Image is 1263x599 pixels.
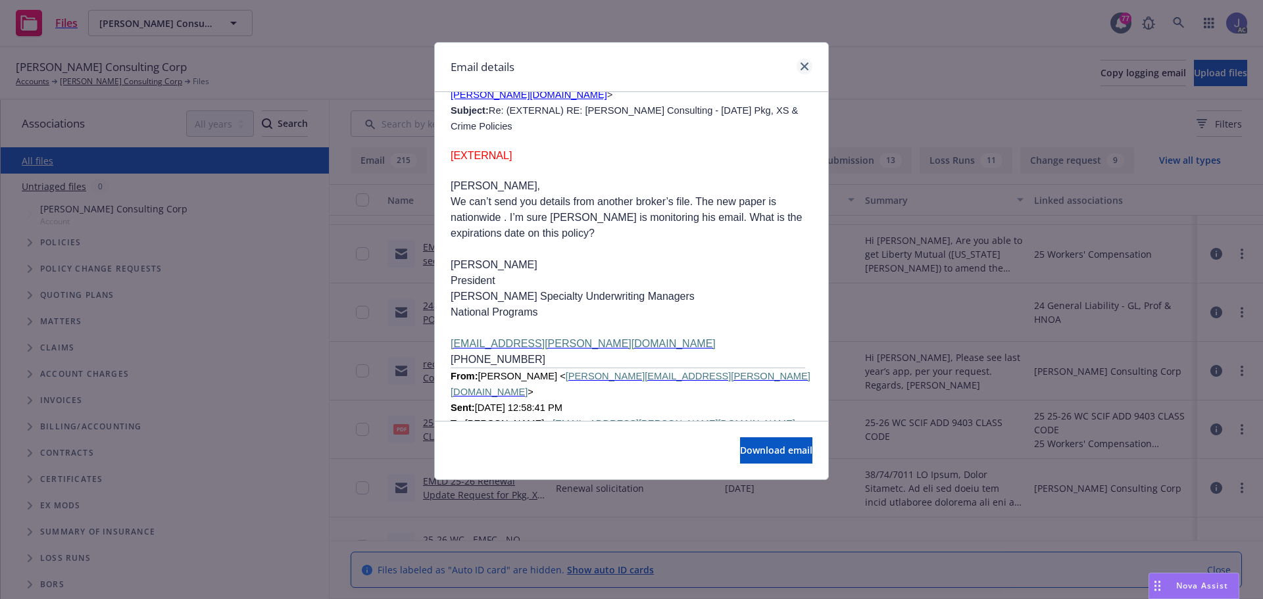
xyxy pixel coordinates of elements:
[451,105,489,116] b: Subject:
[451,150,512,161] span: [EXTERNAL]
[451,352,812,368] p: [PHONE_NUMBER]
[1149,573,1239,599] button: Nova Assist
[451,59,514,76] h1: Email details
[478,371,566,381] span: [PERSON_NAME] <
[553,418,795,429] a: [EMAIL_ADDRESS][PERSON_NAME][DOMAIN_NAME]
[451,370,810,397] a: [PERSON_NAME][EMAIL_ADDRESS][PERSON_NAME][DOMAIN_NAME]
[740,437,812,464] button: Download email
[451,387,562,429] span: > [DATE] 12:58:41 PM [PERSON_NAME] <
[451,89,798,132] span: > Re: (EXTERNAL) RE: [PERSON_NAME] Consulting - [DATE] Pkg, XS & Crime Policies
[451,338,716,349] a: [EMAIL_ADDRESS][PERSON_NAME][DOMAIN_NAME]
[1149,573,1166,598] div: Drag to move
[740,444,812,456] span: Download email
[797,59,812,74] a: close
[451,402,475,413] b: Sent:
[451,289,812,304] p: [PERSON_NAME] Specialty Underwriting Managers
[451,371,478,381] span: From:
[451,304,812,320] p: National Programs
[451,418,465,429] b: To:
[451,257,812,273] p: [PERSON_NAME]
[1176,580,1228,591] span: Nova Assist
[451,273,812,289] p: President
[451,371,810,397] span: [PERSON_NAME][EMAIL_ADDRESS][PERSON_NAME][DOMAIN_NAME]
[451,178,812,194] p: [PERSON_NAME],
[451,194,812,241] p: We can’t send you details from another broker’s file. The new paper is nationwide . I’m sure [PER...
